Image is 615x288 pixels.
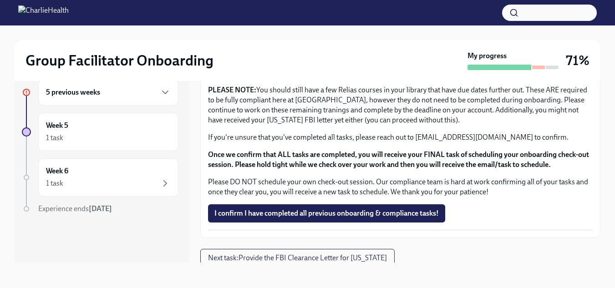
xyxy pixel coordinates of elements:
strong: PLEASE NOTE: [208,86,256,94]
p: You should still have a few Relias courses in your library that have due dates further out. These... [208,85,593,125]
strong: Once we confirm that ALL tasks are completed, you will receive your FINAL task of scheduling your... [208,150,589,169]
button: I confirm I have completed all previous onboarding & compliance tasks! [208,204,445,222]
span: Next task : Provide the FBI Clearance Letter for [US_STATE] [208,253,387,263]
button: Next task:Provide the FBI Clearance Letter for [US_STATE] [200,249,395,267]
strong: [DATE] [89,204,112,213]
h2: Group Facilitator Onboarding [25,51,213,70]
div: 1 task [46,133,63,143]
p: Please DO NOT schedule your own check-out session. Our compliance team is hard at work confirming... [208,177,593,197]
h6: Week 5 [46,121,68,131]
span: Experience ends [38,204,112,213]
div: 1 task [46,178,63,188]
span: I confirm I have completed all previous onboarding & compliance tasks! [214,209,439,218]
p: If you're unsure that you've completed all tasks, please reach out to [EMAIL_ADDRESS][DOMAIN_NAME... [208,132,593,142]
strong: My progress [468,51,507,61]
a: Week 51 task [22,113,178,151]
img: CharlieHealth [18,5,69,20]
h3: 71% [566,52,590,69]
h6: 5 previous weeks [46,87,100,97]
div: 5 previous weeks [38,79,178,106]
a: Week 61 task [22,158,178,197]
h6: Week 6 [46,166,68,176]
